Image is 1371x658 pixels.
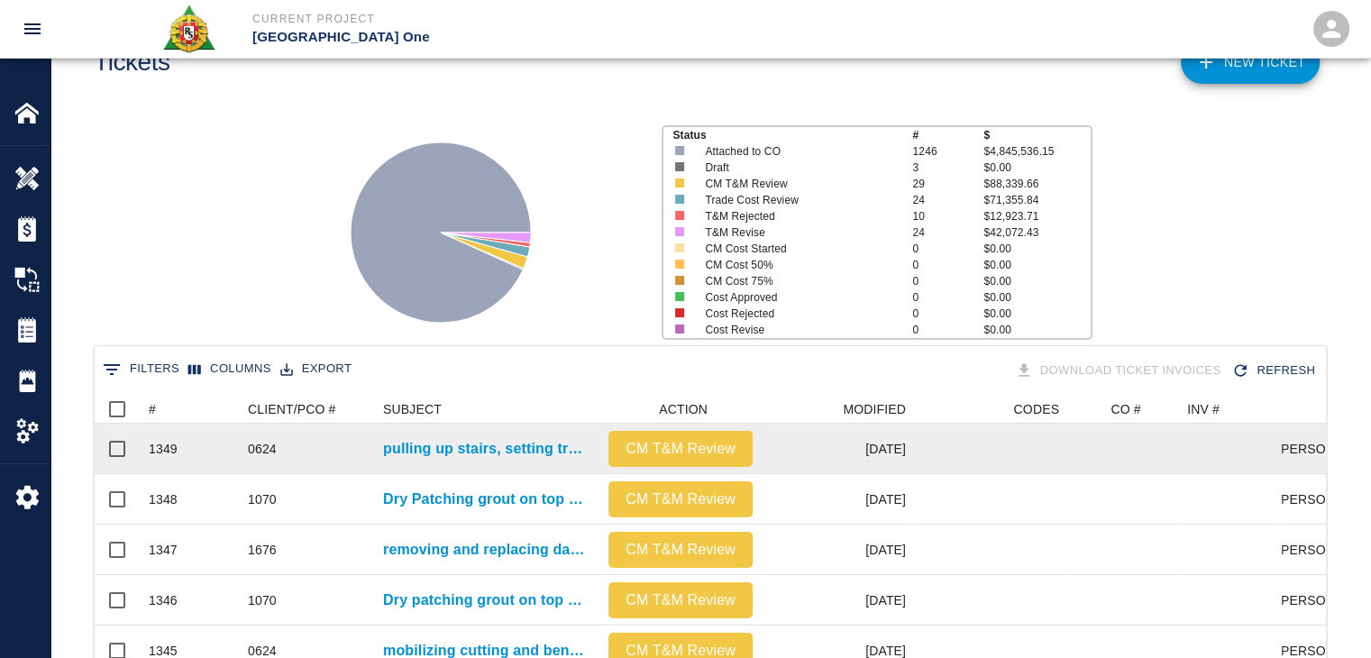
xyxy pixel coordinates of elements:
[149,395,156,424] div: #
[94,48,170,78] h1: Tickets
[762,474,915,525] div: [DATE]
[983,306,1090,322] p: $0.00
[705,273,891,289] p: CM Cost 75%
[705,224,891,241] p: T&M Revise
[1068,395,1178,424] div: CO #
[616,438,745,460] p: CM T&M Review
[705,322,891,338] p: Cost Revise
[983,192,1090,208] p: $71,355.84
[983,208,1090,224] p: $12,923.71
[705,208,891,224] p: T&M Rejected
[912,127,983,143] p: #
[149,541,178,559] div: 1347
[705,160,891,176] p: Draft
[762,575,915,626] div: [DATE]
[1187,395,1220,424] div: INV #
[983,241,1090,257] p: $0.00
[383,589,590,611] a: Dry patching grout on top of beams getting man [DEMOGRAPHIC_DATA] man lift to 2nd floor and mater...
[383,539,590,561] a: removing and replacing damaged Styrofoam East Pier Level #2 Gate #2
[705,306,891,322] p: Cost Rejected
[705,143,891,160] p: Attached to CO
[248,440,277,458] div: 0624
[1228,355,1322,387] div: Refresh the list
[599,395,762,424] div: ACTION
[912,273,983,289] p: 0
[705,289,891,306] p: Cost Approved
[705,257,891,273] p: CM Cost 50%
[374,395,599,424] div: SUBJECT
[983,322,1090,338] p: $0.00
[1011,355,1229,387] div: Tickets download in groups of 15
[912,241,983,257] p: 0
[1013,395,1059,424] div: CODES
[1228,355,1322,387] button: Refresh
[983,127,1090,143] p: $
[239,395,374,424] div: CLIENT/PCO #
[705,176,891,192] p: CM T&M Review
[912,322,983,338] p: 0
[140,395,239,424] div: #
[248,395,336,424] div: CLIENT/PCO #
[762,424,915,474] div: [DATE]
[1111,395,1140,424] div: CO #
[912,176,983,192] p: 29
[248,591,277,609] div: 1070
[248,490,277,508] div: 1070
[149,490,178,508] div: 1348
[912,306,983,322] p: 0
[672,127,912,143] p: Status
[762,525,915,575] div: [DATE]
[912,224,983,241] p: 24
[184,355,276,383] button: Select columns
[11,7,54,50] button: open drawer
[983,176,1090,192] p: $88,339.66
[983,289,1090,306] p: $0.00
[383,438,590,460] a: pulling up stairs, setting treads and finishing concrete for Gate #12 stairs #3 to #4.
[1281,571,1371,658] iframe: Chat Widget
[616,539,745,561] p: CM T&M Review
[912,257,983,273] p: 0
[383,395,442,424] div: SUBJECT
[659,395,708,424] div: ACTION
[252,27,783,48] p: [GEOGRAPHIC_DATA] One
[705,192,891,208] p: Trade Cost Review
[912,208,983,224] p: 10
[1181,41,1320,84] a: NEW TICKET
[983,143,1090,160] p: $4,845,536.15
[98,355,184,384] button: Show filters
[276,355,356,383] button: Export
[762,395,915,424] div: MODIFIED
[983,257,1090,273] p: $0.00
[843,395,906,424] div: MODIFIED
[252,11,783,27] p: Current Project
[912,192,983,208] p: 24
[248,541,277,559] div: 1676
[616,489,745,510] p: CM T&M Review
[915,395,1068,424] div: CODES
[149,440,178,458] div: 1349
[161,4,216,54] img: Roger & Sons Concrete
[149,591,178,609] div: 1346
[912,143,983,160] p: 1246
[983,273,1090,289] p: $0.00
[983,160,1090,176] p: $0.00
[912,289,983,306] p: 0
[912,160,983,176] p: 3
[616,589,745,611] p: CM T&M Review
[983,224,1090,241] p: $42,072.43
[705,241,891,257] p: CM Cost Started
[383,489,590,510] a: Dry Patching grout on top of beams Column line D/13 2nd floor, and L/7 2nd floor.
[1178,395,1282,424] div: INV #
